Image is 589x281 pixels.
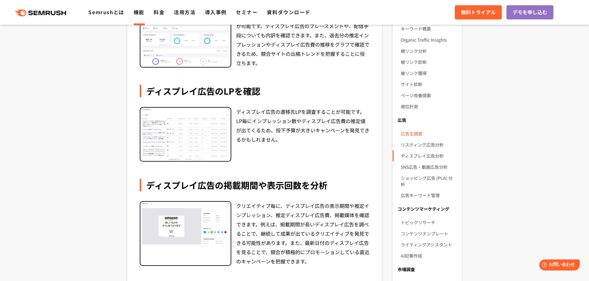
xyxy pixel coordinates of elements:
[401,190,457,201] a: 広告キーワード管理
[88,8,124,16] a: Semrushとは
[267,8,310,16] a: 資料ダウンロード
[401,56,457,68] a: 被リンク診断
[401,101,457,112] a: 順位計測
[236,107,370,162] div: ディスプレイ広告の遷移先LPを調査することが可能です。LP毎にインプレッション数やディスプレイ広告費の推定値が出てくるため、投下予算が大きいキャンペーンを発見できるかもしれません。
[140,85,370,97] div: ディスプレイ広告のLPを確認
[401,68,457,79] a: 被リンク獲得
[393,203,462,214] div: コンテンツマーケティング
[236,12,370,68] div: 競合ドメインが出稿しているディスプレイ広告を調べることが可能です。ディスプレイ広告のプレースメントや、配信手段についても内訳を確認できます。また、過去分の推定インプレッションやディスプレイ広告費...
[401,250,457,261] a: AI記事作成
[236,8,258,16] a: セミナー
[401,217,457,228] a: トピックリサーチ
[401,228,457,239] a: コンテンツテンプレート
[506,5,553,19] a: デモを申し込む
[461,8,496,16] span: 無料トライアル
[236,201,370,266] div: クリエイティブ毎に、ディスプレイ広告の表示期間や推定インプレッション、推定ディスプレイ広告費、掲載媒体を確認できます。例えば、掲載期間が長いディスプレイ広告を調べることで、継続して成果が出ている...
[401,172,457,190] a: ショッピング広告 (PLA) 分析
[393,114,462,126] div: 広告
[401,139,457,150] a: リスティング広告分析
[455,5,502,19] a: 無料トライアル
[205,8,227,16] a: 導入事例
[140,13,231,67] img: 競合のディスプレイ広告を調査
[401,23,457,34] a: キーワード概要
[401,79,457,90] a: サイト診断
[140,179,370,191] div: ディスプレイ広告の掲載期間や表示回数を分析
[140,108,231,161] img: ディスプレイ広告のLPを確認
[174,8,195,16] a: 活用方法
[140,202,231,246] img: ディスプレイ広告の掲載期間や表示回数を分析
[154,8,164,16] a: 料金
[393,264,462,275] div: 市場調査
[401,150,457,161] a: ディスプレイ広告分析
[513,8,547,16] span: デモを申し込む
[534,257,582,274] iframe: Help widget launcher
[401,45,457,56] a: 被リンク分析
[134,8,144,16] a: 機能
[401,128,457,139] a: 広告主調査
[401,90,457,101] a: ページ改善提案
[401,239,457,250] a: ライティングアシスタント
[401,161,457,172] a: SNS広告・動画広告分析
[401,34,457,45] a: Organic Traffic Insights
